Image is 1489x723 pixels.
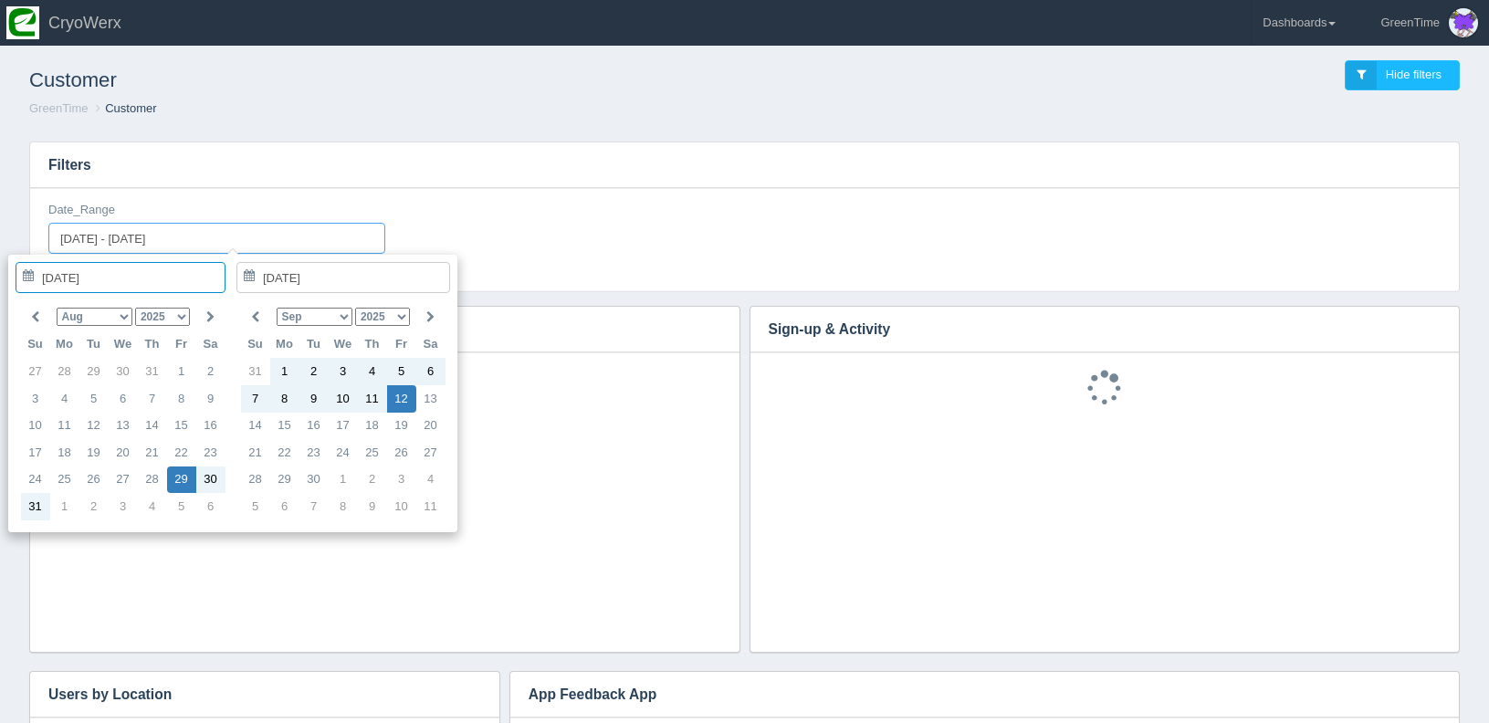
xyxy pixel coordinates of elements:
h1: Customer [29,60,745,100]
td: 30 [299,466,329,494]
td: 11 [358,385,387,413]
td: 1 [167,358,196,385]
span: Hide filters [1386,68,1442,81]
td: 18 [50,439,79,466]
td: 6 [270,493,299,520]
td: 5 [241,493,270,520]
th: Mo [50,331,79,359]
td: 31 [241,358,270,385]
td: 1 [329,466,358,494]
td: 15 [270,413,299,440]
td: 3 [329,358,358,385]
td: 12 [387,385,416,413]
th: Su [241,331,270,359]
td: 25 [358,439,387,466]
td: 4 [358,358,387,385]
td: 16 [196,413,225,440]
td: 9 [358,493,387,520]
td: 23 [299,439,329,466]
td: 19 [387,413,416,440]
td: 31 [138,358,167,385]
td: 13 [109,413,138,440]
td: 4 [138,493,167,520]
td: 30 [196,466,225,494]
td: 26 [387,439,416,466]
td: 31 [21,493,50,520]
th: Tu [299,331,329,359]
td: 10 [21,413,50,440]
td: 1 [270,358,299,385]
td: 2 [79,493,109,520]
td: 11 [50,413,79,440]
li: Customer [91,100,156,118]
td: 5 [387,358,416,385]
td: 2 [196,358,225,385]
td: 17 [21,439,50,466]
td: 18 [358,413,387,440]
td: 19 [79,439,109,466]
a: GreenTime [29,101,89,115]
td: 23 [196,439,225,466]
td: 25 [50,466,79,494]
img: Profile Picture [1449,8,1478,37]
td: 20 [416,413,446,440]
td: 20 [109,439,138,466]
img: so2zg2bv3y2ub16hxtjr.png [6,6,39,39]
td: 5 [79,385,109,413]
span: CryoWerx [48,14,121,32]
td: 27 [21,358,50,385]
td: 6 [416,358,446,385]
td: 7 [138,385,167,413]
td: 21 [241,439,270,466]
th: Th [138,331,167,359]
td: 9 [196,385,225,413]
div: GreenTime [1380,5,1440,41]
td: 21 [138,439,167,466]
td: 2 [358,466,387,494]
td: 2 [299,358,329,385]
h3: Filters [30,142,1459,188]
td: 8 [167,385,196,413]
th: Sa [416,331,446,359]
th: Mo [270,331,299,359]
td: 28 [138,466,167,494]
th: Fr [167,331,196,359]
td: 28 [241,466,270,494]
td: 3 [109,493,138,520]
td: 3 [21,385,50,413]
td: 7 [241,385,270,413]
td: 28 [50,358,79,385]
td: 13 [416,385,446,413]
td: 14 [138,413,167,440]
th: We [109,331,138,359]
h3: Users by Location [30,672,472,718]
td: 30 [109,358,138,385]
td: 27 [416,439,446,466]
label: Date_Range [48,202,115,219]
td: 27 [109,466,138,494]
td: 8 [270,385,299,413]
a: Hide filters [1345,60,1460,90]
td: 4 [50,385,79,413]
td: 10 [329,385,358,413]
td: 4 [416,466,446,494]
td: 29 [167,466,196,494]
td: 14 [241,413,270,440]
td: 15 [167,413,196,440]
td: 6 [196,493,225,520]
td: 24 [329,439,358,466]
td: 1 [50,493,79,520]
td: 22 [167,439,196,466]
th: Th [358,331,387,359]
td: 29 [79,358,109,385]
td: 17 [329,413,358,440]
td: 11 [416,493,446,520]
th: Su [21,331,50,359]
h3: Sign-up & Activity [750,307,1432,352]
th: Sa [196,331,225,359]
th: Fr [387,331,416,359]
td: 16 [299,413,329,440]
th: Tu [79,331,109,359]
td: 24 [21,466,50,494]
td: 8 [329,493,358,520]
